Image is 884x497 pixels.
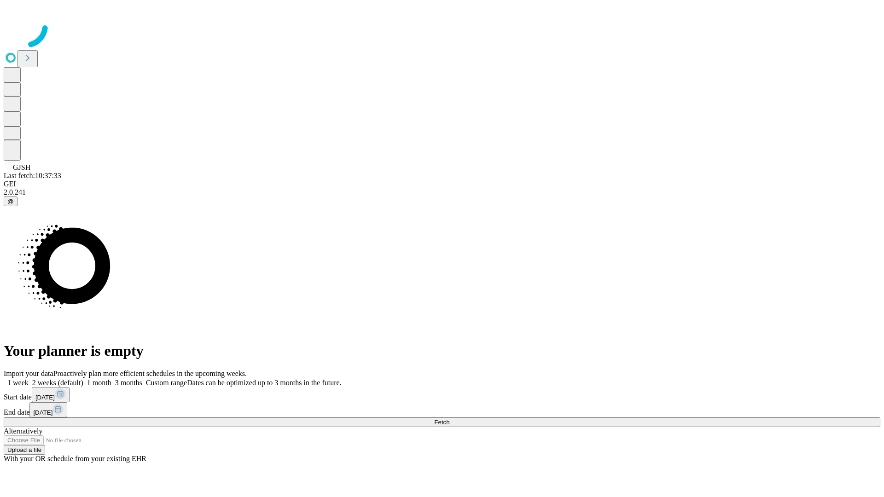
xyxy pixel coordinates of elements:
[35,394,55,401] span: [DATE]
[187,379,341,387] span: Dates can be optimized up to 3 months in the future.
[4,417,880,427] button: Fetch
[53,370,247,377] span: Proactively plan more efficient schedules in the upcoming weeks.
[13,163,30,171] span: GJSH
[32,387,70,402] button: [DATE]
[29,402,67,417] button: [DATE]
[4,180,880,188] div: GEI
[4,455,146,462] span: With your OR schedule from your existing EHR
[4,370,53,377] span: Import your data
[7,379,29,387] span: 1 week
[146,379,187,387] span: Custom range
[4,188,880,196] div: 2.0.241
[434,419,449,426] span: Fetch
[32,379,83,387] span: 2 weeks (default)
[33,409,52,416] span: [DATE]
[87,379,111,387] span: 1 month
[4,445,45,455] button: Upload a file
[4,196,17,206] button: @
[7,198,14,205] span: @
[4,402,880,417] div: End date
[115,379,142,387] span: 3 months
[4,387,880,402] div: Start date
[4,172,61,179] span: Last fetch: 10:37:33
[4,342,880,359] h1: Your planner is empty
[4,427,42,435] span: Alternatively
